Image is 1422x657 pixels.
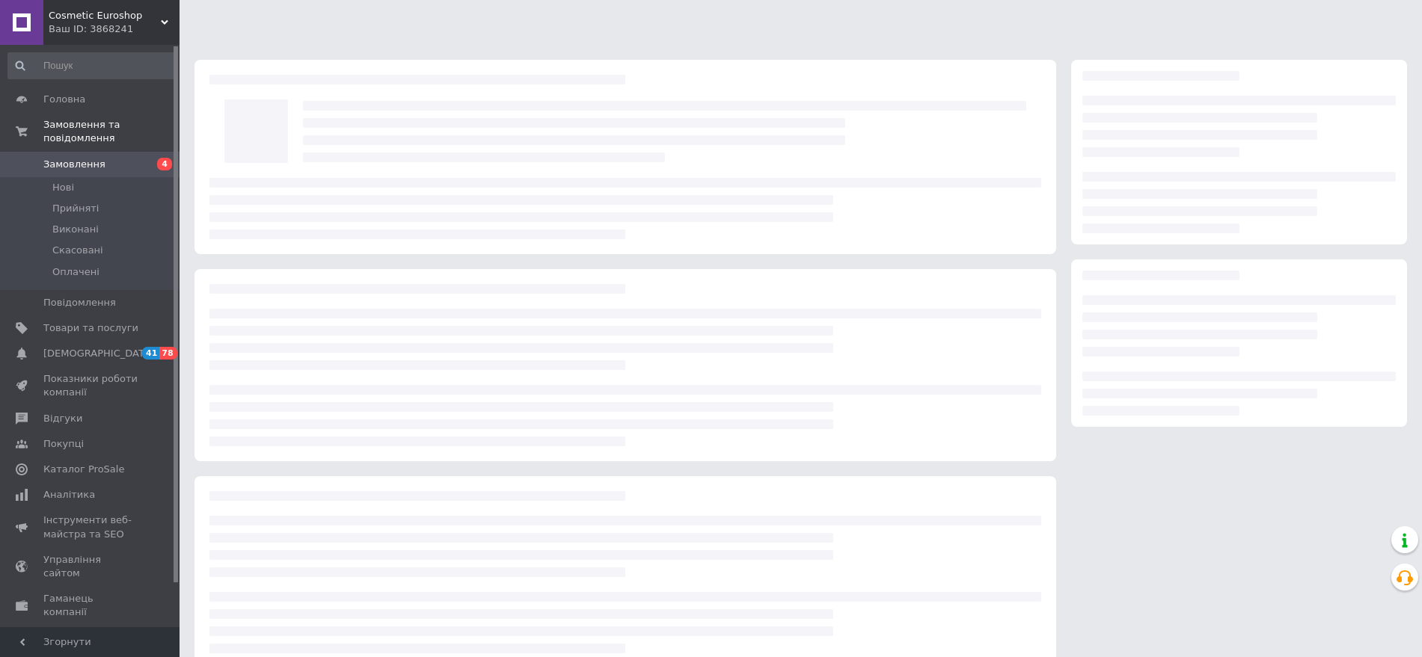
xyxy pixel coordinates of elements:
[43,592,138,619] span: Гаманець компанії
[52,181,74,194] span: Нові
[43,437,84,451] span: Покупці
[43,93,85,106] span: Головна
[43,118,180,145] span: Замовлення та повідомлення
[52,265,99,279] span: Оплачені
[43,372,138,399] span: Показники роботи компанії
[43,347,154,360] span: [DEMOGRAPHIC_DATA]
[49,9,161,22] span: Cosmetic Euroshop
[43,553,138,580] span: Управління сайтом
[52,244,103,257] span: Скасовані
[43,321,138,335] span: Товари та послуги
[159,347,177,360] span: 78
[142,347,159,360] span: 41
[43,513,138,540] span: Інструменти веб-майстра та SEO
[157,158,172,170] span: 4
[43,412,82,425] span: Відгуки
[43,158,105,171] span: Замовлення
[43,488,95,502] span: Аналітика
[7,52,177,79] input: Пошук
[43,463,124,476] span: Каталог ProSale
[43,296,116,309] span: Повідомлення
[49,22,180,36] div: Ваш ID: 3868241
[52,223,99,236] span: Виконані
[52,202,99,215] span: Прийняті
